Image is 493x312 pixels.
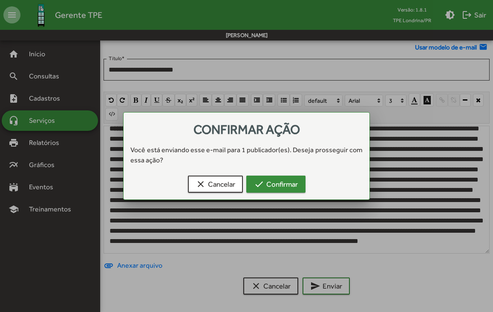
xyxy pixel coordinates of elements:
[196,176,235,192] span: Cancelar
[254,179,264,189] mat-icon: check
[193,122,300,137] span: Confirmar ação
[124,145,369,165] div: Você está enviando esse e-mail para 1 publicador(es). Deseja prosseguir com essa ação?
[246,176,306,193] button: Confirmar
[188,176,243,193] button: Cancelar
[196,179,206,189] mat-icon: clear
[254,176,298,192] span: Confirmar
